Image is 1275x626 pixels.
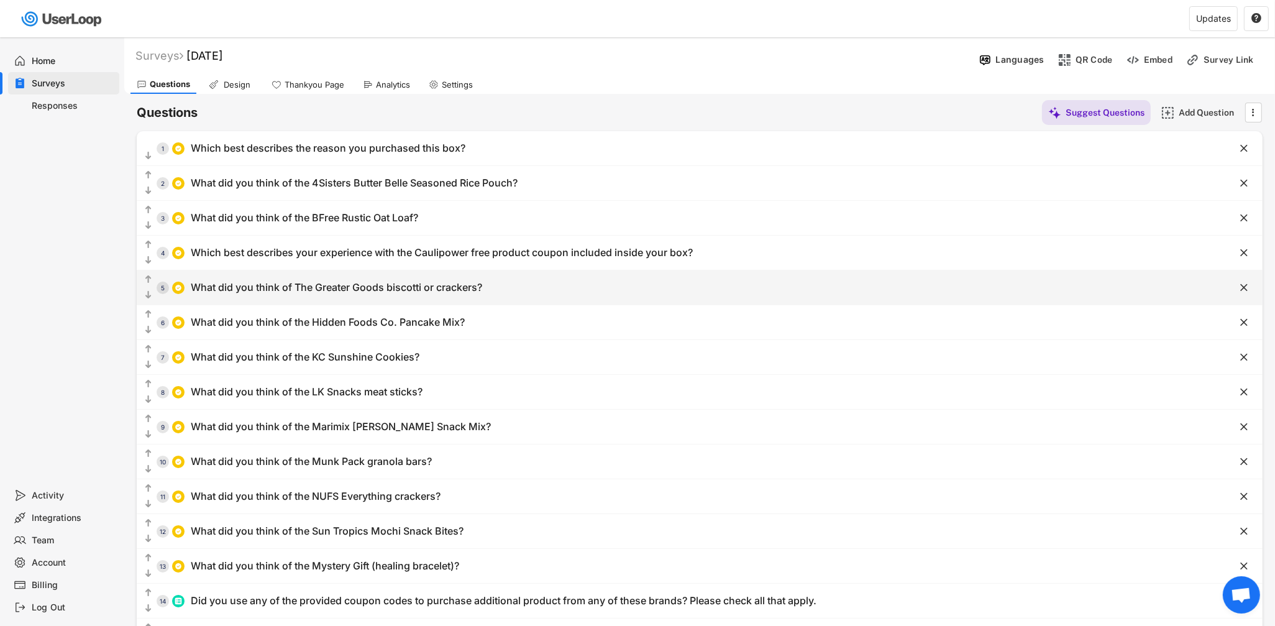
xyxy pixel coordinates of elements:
[143,254,153,267] button: 
[191,594,816,607] div: Did you use any of the provided coupon codes to purchase additional product from any of these bra...
[1048,106,1061,119] img: MagicMajor%20%28Purple%29.svg
[145,413,152,424] text: 
[145,499,152,509] text: 
[1240,281,1248,294] text: 
[175,284,182,292] img: CircleTickMinorWhite.svg
[32,512,114,524] div: Integrations
[143,568,153,580] button: 
[979,53,992,67] img: Language%20Icon.svg
[222,80,253,90] div: Design
[143,552,153,564] button: 
[1161,106,1174,119] img: AddMajor.svg
[175,180,182,187] img: CircleTickMinorWhite.svg
[145,359,152,370] text: 
[191,281,482,294] div: What did you think of The Greater Goods biscotti or crackers?
[175,528,182,535] img: CircleTickMinorWhite.svg
[175,389,182,396] img: CircleTickMinorWhite.svg
[1240,351,1248,364] text: 
[143,324,153,336] button: 
[175,354,182,361] img: CircleTickMinorWhite.svg
[1238,525,1250,538] button: 
[191,455,432,468] div: What did you think of the Munk Pack granola bars?
[32,557,114,569] div: Account
[175,563,182,570] img: CircleTickMinorWhite.svg
[1240,246,1248,259] text: 
[145,553,152,563] text: 
[32,490,114,502] div: Activity
[1240,490,1248,503] text: 
[1238,456,1250,468] button: 
[157,598,169,604] div: 14
[1240,559,1248,573] text: 
[32,78,114,90] div: Surveys
[19,6,106,32] img: userloop-logo-01.svg
[1179,107,1241,118] div: Add Question
[32,602,114,614] div: Log Out
[145,394,152,405] text: 
[145,483,152,494] text: 
[157,250,169,256] div: 4
[145,185,152,196] text: 
[145,205,152,215] text: 
[145,290,152,300] text: 
[1238,212,1250,224] button: 
[143,185,153,197] button: 
[1238,316,1250,329] button: 
[175,493,182,500] img: CircleTickMinorWhite.svg
[157,563,169,569] div: 13
[143,533,153,545] button: 
[145,150,152,161] text: 
[1126,53,1140,67] img: EmbedMinor.svg
[175,458,182,466] img: CircleTickMinorWhite.svg
[143,448,153,460] button: 
[175,423,182,431] img: CircleTickMinorWhite.svg
[143,204,153,216] button: 
[143,482,153,495] button: 
[1238,490,1250,503] button: 
[1240,420,1248,433] text: 
[1251,13,1262,24] button: 
[191,490,441,503] div: What did you think of the NUFS Everything crackers?
[143,289,153,301] button: 
[157,459,169,465] div: 10
[143,413,153,425] button: 
[143,428,153,441] button: 
[175,214,182,222] img: CircleTickMinorWhite.svg
[191,177,518,190] div: What did you think of the 4Sisters Butter Belle Seasoned Rice Pouch?
[145,309,152,320] text: 
[143,359,153,371] button: 
[157,285,169,291] div: 5
[32,100,114,112] div: Responses
[32,579,114,591] div: Billing
[157,145,169,152] div: 1
[143,219,153,232] button: 
[145,274,152,285] text: 
[157,528,169,535] div: 12
[1186,53,1199,67] img: LinkMinor.svg
[143,378,153,390] button: 
[150,79,190,90] div: Questions
[191,385,423,398] div: What did you think of the LK Snacks meat sticks?
[143,498,153,510] button: 
[175,249,182,257] img: CircleTickMinorWhite.svg
[191,351,419,364] div: What did you think of the KC Sunshine Cookies?
[1240,385,1248,398] text: 
[143,169,153,182] button: 
[376,80,410,90] div: Analytics
[1240,316,1248,329] text: 
[143,587,153,599] button: 
[1058,53,1071,67] img: ShopcodesMajor.svg
[145,518,152,528] text: 
[143,602,153,615] button: 
[1204,54,1266,65] div: Survey Link
[1144,54,1172,65] div: Embed
[157,320,169,326] div: 6
[157,354,169,361] div: 7
[145,603,152,614] text: 
[1238,386,1250,398] button: 
[145,170,152,180] text: 
[145,429,152,440] text: 
[175,597,182,605] img: ListMajor.svg
[145,220,152,231] text: 
[1247,103,1259,122] button: 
